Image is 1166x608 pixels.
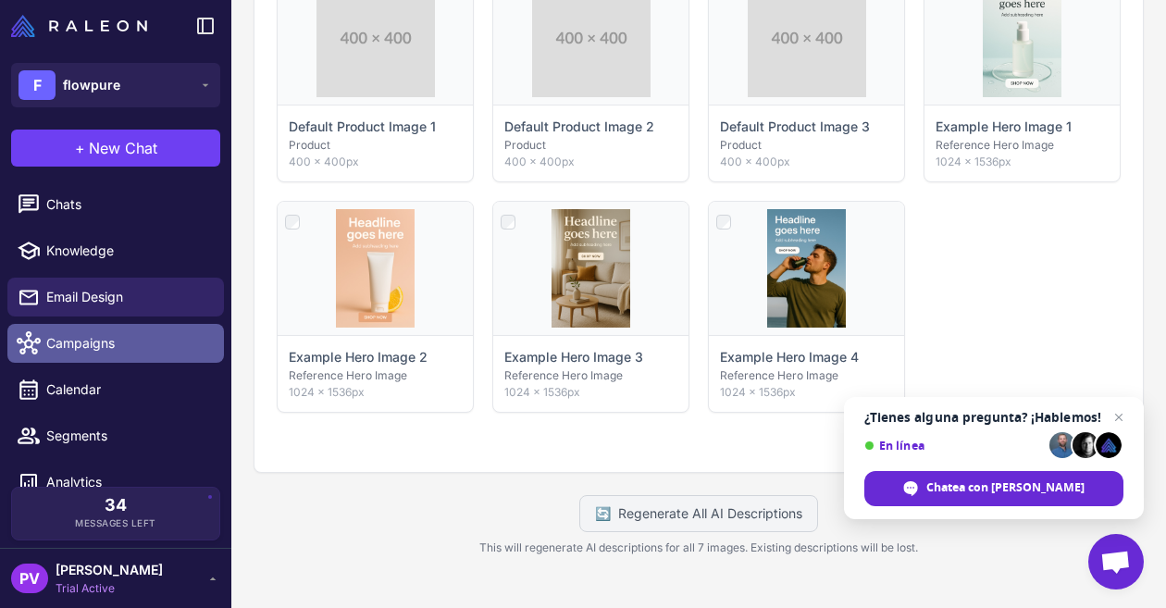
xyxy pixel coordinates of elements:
[46,287,209,307] span: Email Design
[7,231,224,270] a: Knowledge
[56,580,163,597] span: Trial Active
[289,384,462,401] p: 1024 × 1536px
[720,154,893,170] p: 400 × 400px
[7,185,224,224] a: Chats
[720,137,893,154] p: Product
[720,367,893,384] p: Reference Hero Image
[595,503,611,524] span: 🔄
[7,463,224,502] a: Analytics
[504,137,677,154] p: Product
[11,15,155,37] a: Raleon Logo
[289,137,462,154] p: Product
[936,137,1109,154] p: Reference Hero Image
[75,137,85,159] span: +
[7,370,224,409] a: Calendar
[7,416,224,455] a: Segments
[19,70,56,100] div: F
[11,130,220,167] button: +New Chat
[864,410,1123,425] span: ¿Tienes alguna pregunta? ¡Hablemos!
[46,333,209,354] span: Campaigns
[7,278,224,316] a: Email Design
[11,63,220,107] button: Fflowpure
[864,439,1043,453] span: En línea
[46,241,209,261] span: Knowledge
[289,367,462,384] p: Reference Hero Image
[936,117,1072,137] p: Example Hero Image 1
[504,347,643,367] p: Example Hero Image 3
[504,117,654,137] p: Default Product Image 2
[11,564,48,593] div: PV
[46,426,209,446] span: Segments
[46,379,209,400] span: Calendar
[504,367,677,384] p: Reference Hero Image
[56,560,163,580] span: [PERSON_NAME]
[89,137,157,159] span: New Chat
[504,154,677,170] p: 400 × 400px
[618,503,802,524] span: Regenerate All AI Descriptions
[289,154,462,170] p: 400 × 400px
[289,117,436,137] p: Default Product Image 1
[105,497,127,514] span: 34
[936,154,1109,170] p: 1024 × 1536px
[720,347,859,367] p: Example Hero Image 4
[75,516,156,530] span: Messages Left
[46,194,209,215] span: Chats
[864,471,1123,506] span: Chatea con [PERSON_NAME]
[504,384,677,401] p: 1024 × 1536px
[926,479,1085,496] span: Chatea con [PERSON_NAME]
[720,117,870,137] p: Default Product Image 3
[11,15,147,37] img: Raleon Logo
[579,495,818,532] button: 🔄Regenerate All AI Descriptions
[46,472,209,492] span: Analytics
[289,347,428,367] p: Example Hero Image 2
[7,324,224,363] a: Campaigns
[1088,534,1144,589] a: Chat abierto
[254,540,1144,556] p: This will regenerate AI descriptions for all 7 images. Existing descriptions will be lost.
[63,75,120,95] span: flowpure
[720,384,893,401] p: 1024 × 1536px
